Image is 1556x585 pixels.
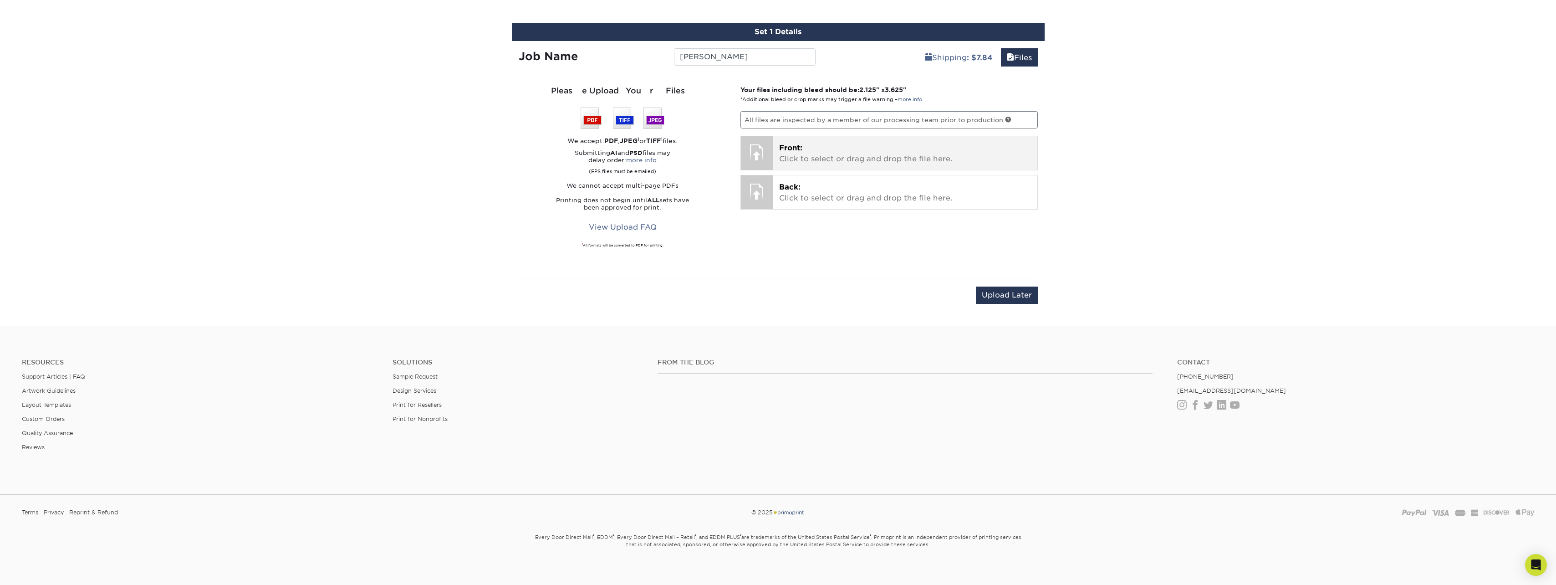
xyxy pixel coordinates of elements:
[519,149,727,175] p: Submitting and files may delay order:
[519,243,727,248] div: All formats will be converted to PDF for printing.
[524,506,1032,519] div: © 2025
[925,53,932,62] span: shipping
[620,137,638,144] strong: JPEG
[613,534,614,538] sup: ®
[898,97,922,103] a: more info
[779,143,1031,164] p: Click to select or drag and drop the file here.
[22,506,38,519] a: Terms
[519,182,727,190] p: We cannot accept multi-page PDFs
[859,86,876,93] span: 2.125
[22,444,45,451] a: Reviews
[740,86,906,93] strong: Your files including bleed should be: " x "
[629,149,643,156] strong: PSD
[519,136,727,145] div: We accept: , or files.
[1007,53,1014,62] span: files
[393,373,438,380] a: Sample Request
[658,359,1152,366] h4: From the Blog
[519,85,727,97] div: Please Upload Your Files
[22,430,73,436] a: Quality Assurance
[512,530,1045,570] small: Every Door Direct Mail , EDDM , Every Door Direct Mail – Retail , and EDDM PLUS are trademarks of...
[44,506,64,519] a: Privacy
[646,137,661,144] strong: TIFF
[885,86,903,93] span: 3.625
[519,197,727,211] p: Printing does not begin until sets have been approved for print.
[773,509,805,516] img: Primoprint
[1177,387,1286,394] a: [EMAIL_ADDRESS][DOMAIN_NAME]
[610,149,617,156] strong: AI
[976,287,1038,304] input: Upload Later
[393,401,442,408] a: Print for Resellers
[740,97,922,103] small: *Additional bleed or crop marks may trigger a file warning –
[638,136,639,142] sup: 1
[22,373,85,380] a: Support Articles | FAQ
[695,534,696,538] sup: ®
[393,359,644,366] h4: Solutions
[512,23,1045,41] div: Set 1 Details
[870,534,871,538] sup: ®
[22,401,71,408] a: Layout Templates
[1177,373,1234,380] a: [PHONE_NUMBER]
[581,108,664,129] img: We accept: PSD, TIFF, or JPEG (JPG)
[919,48,999,67] a: Shipping: $7.84
[626,157,657,164] a: more info
[393,387,436,394] a: Design Services
[740,534,741,538] sup: ®
[393,416,448,422] a: Print for Nonprofits
[740,111,1038,128] p: All files are inspected by a member of our processing team prior to production.
[589,164,656,175] small: (EPS files must be emailed)
[583,219,663,236] a: View Upload FAQ
[22,416,65,422] a: Custom Orders
[519,50,578,63] strong: Job Name
[1001,48,1038,67] a: Files
[22,359,379,366] h4: Resources
[661,136,663,142] sup: 1
[1177,359,1534,366] a: Contact
[69,506,118,519] a: Reprint & Refund
[779,182,1031,204] p: Click to select or drag and drop the file here.
[22,387,76,394] a: Artwork Guidelines
[779,183,801,191] span: Back:
[604,137,618,144] strong: PDF
[779,144,802,152] span: Front:
[674,48,816,66] input: Enter a job name
[1525,554,1547,576] div: Open Intercom Messenger
[582,243,583,246] sup: 1
[967,53,993,62] b: : $7.84
[593,534,594,538] sup: ®
[647,197,659,204] strong: ALL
